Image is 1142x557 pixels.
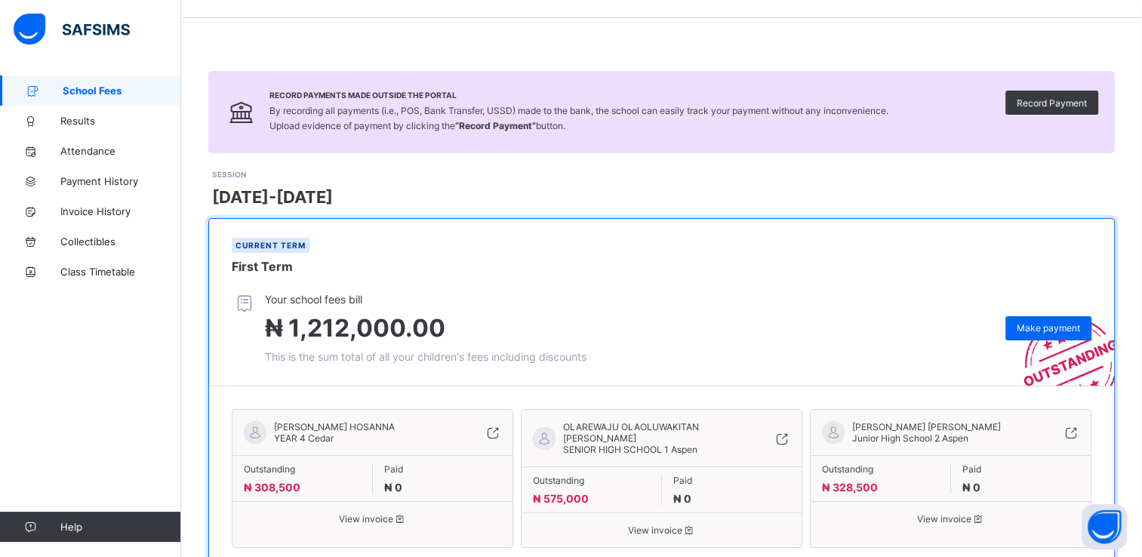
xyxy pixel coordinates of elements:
[265,350,586,363] span: This is the sum total of all your children's fees including discounts
[244,463,361,475] span: Outstanding
[962,481,980,494] span: ₦ 0
[274,432,334,444] span: YEAR 4 Cedar
[244,513,501,525] span: View invoice
[962,463,1080,475] span: Paid
[269,91,888,100] span: Record Payments Made Outside the Portal
[269,105,888,131] span: By recording all payments (i.e., POS, Bank Transfer, USSD) made to the bank, the school can easil...
[265,293,586,306] span: Your school fees bill
[232,259,293,274] span: First Term
[822,463,939,475] span: Outstanding
[265,313,445,343] span: ₦ 1,212,000.00
[60,115,181,127] span: Results
[533,475,650,486] span: Outstanding
[673,475,791,486] span: Paid
[384,481,402,494] span: ₦ 0
[563,421,739,444] span: OLAREWAJU OLAOLUWAKITAN [PERSON_NAME]
[14,14,130,45] img: safsims
[1017,97,1087,109] span: Record Payment
[533,525,790,536] span: View invoice
[1017,322,1080,334] span: Make payment
[1082,504,1127,549] button: Open asap
[212,187,333,207] span: [DATE]-[DATE]
[852,421,1001,432] span: [PERSON_NAME] [PERSON_NAME]
[235,241,306,250] span: Current term
[244,481,300,494] span: ₦ 308,500
[60,235,181,248] span: Collectibles
[384,463,502,475] span: Paid
[822,513,1079,525] span: View invoice
[60,175,181,187] span: Payment History
[533,492,589,505] span: ₦ 575,000
[822,481,878,494] span: ₦ 328,500
[563,444,697,455] span: SENIOR HIGH SCHOOL 1 Aspen
[60,145,181,157] span: Attendance
[455,120,536,131] b: “Record Payment”
[60,266,181,278] span: Class Timetable
[1005,300,1114,386] img: outstanding-stamp.3c148f88c3ebafa6da95868fa43343a1.svg
[212,170,246,179] span: SESSION
[852,432,968,444] span: Junior High School 2 Aspen
[60,205,181,217] span: Invoice History
[60,521,180,533] span: Help
[63,85,181,97] span: School Fees
[673,492,691,505] span: ₦ 0
[274,421,395,432] span: [PERSON_NAME] HOSANNA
